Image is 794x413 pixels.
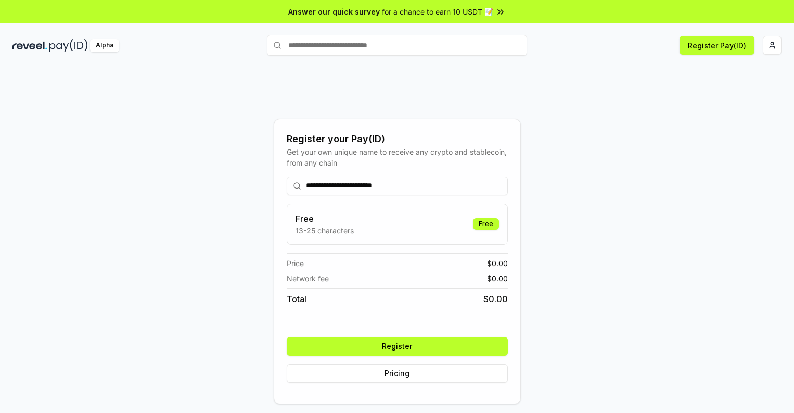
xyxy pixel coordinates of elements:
[382,6,493,17] span: for a chance to earn 10 USDT 📝
[487,273,508,284] span: $ 0.00
[12,39,47,52] img: reveel_dark
[680,36,754,55] button: Register Pay(ID)
[287,337,508,356] button: Register
[49,39,88,52] img: pay_id
[487,258,508,269] span: $ 0.00
[287,146,508,168] div: Get your own unique name to receive any crypto and stablecoin, from any chain
[287,258,304,269] span: Price
[287,273,329,284] span: Network fee
[483,293,508,305] span: $ 0.00
[296,212,354,225] h3: Free
[473,218,499,230] div: Free
[288,6,380,17] span: Answer our quick survey
[287,293,306,305] span: Total
[90,39,119,52] div: Alpha
[287,364,508,383] button: Pricing
[287,132,508,146] div: Register your Pay(ID)
[296,225,354,236] p: 13-25 characters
